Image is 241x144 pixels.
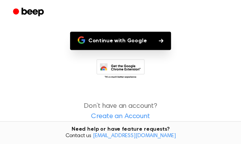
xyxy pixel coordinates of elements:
[5,133,236,140] span: Contact us
[70,32,171,50] button: Continue with Google
[8,112,233,122] a: Create an Account
[6,101,235,122] p: Don’t have an account?
[8,5,51,20] a: Beep
[93,133,176,139] a: [EMAIL_ADDRESS][DOMAIN_NAME]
